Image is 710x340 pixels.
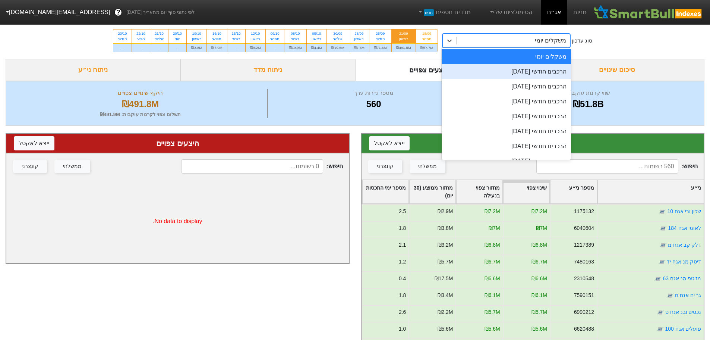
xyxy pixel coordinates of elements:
[574,224,594,232] div: 6040604
[398,325,406,333] div: 1.0
[311,36,322,41] div: ראשון
[442,79,571,94] div: הרכבים חודשי [DATE]
[437,258,453,266] div: ₪5.7M
[442,139,571,154] div: הרכבים חודשי [DATE]
[270,36,280,41] div: חמישי
[155,31,164,36] div: 21/10
[574,275,594,283] div: 2310548
[181,159,343,174] span: חיפוש :
[409,180,455,203] div: Toggle SortBy
[232,31,241,36] div: 15/10
[398,291,406,299] div: 1.8
[331,36,344,41] div: שלישי
[168,43,186,52] div: -
[396,36,411,41] div: ראשון
[665,309,701,315] a: נכסים ובנ אגח ט
[187,43,206,52] div: ₪3.8M
[666,259,701,265] a: דיסק מנ אגח יד
[150,43,168,52] div: -
[398,275,406,283] div: 0.4
[191,31,202,36] div: 19/10
[416,43,438,52] div: ₪57.7M
[369,136,410,150] button: ייצא לאקסל
[442,64,571,79] div: הרכבים חודשי [DATE]
[437,308,453,316] div: ₪2.2M
[15,89,265,97] div: היקף שינויים צפויים
[536,159,698,174] span: חיפוש :
[207,43,227,52] div: ₪7.9M
[574,208,594,215] div: 1175132
[250,31,261,36] div: 12/10
[442,109,571,124] div: הרכבים חודשי [DATE]
[269,97,478,111] div: 560
[572,37,592,45] div: סוג עדכון
[550,180,596,203] div: Toggle SortBy
[211,36,222,41] div: חמישי
[437,241,453,249] div: ₪3.2M
[675,292,701,298] a: גב ים אגח ח
[54,160,90,173] button: ממשלתי
[437,208,453,215] div: ₪2.9M
[442,94,571,109] div: הרכבים חודשי [DATE]
[15,111,265,118] div: תשלום צפוי לקרנות עוקבות : ₪491.9M
[658,258,665,266] img: tase link
[374,31,387,36] div: 25/09
[136,36,145,41] div: רביעי
[269,89,478,97] div: מספר ניירות ערך
[14,136,54,150] button: ייצא לאקסל
[191,36,202,41] div: ראשון
[227,43,245,52] div: -
[266,43,284,52] div: -
[424,9,434,16] span: חדש
[368,160,402,173] button: קונצרני
[331,31,344,36] div: 30/09
[536,159,678,174] input: 560 רשומות...
[668,225,701,231] a: לאומי אגח 184
[659,208,666,215] img: tase link
[484,291,500,299] div: ₪6.1M
[410,160,445,173] button: ממשלתי
[531,258,547,266] div: ₪6.7M
[663,275,701,281] a: מז טפ הנ אגח 63
[118,36,127,41] div: חמישי
[484,275,500,283] div: ₪6.6M
[63,162,82,171] div: ממשלתי
[574,308,594,316] div: 6990212
[668,242,701,248] a: דלק קב אגח מ
[369,43,391,52] div: ₪71.6M
[654,275,662,283] img: tase link
[531,308,547,316] div: ₪5.7M
[659,225,667,232] img: tase link
[132,43,150,52] div: -
[437,224,453,232] div: ₪3.8M
[530,59,704,81] div: סיכום שינויים
[574,258,594,266] div: 7480163
[155,36,164,41] div: שלישי
[531,291,547,299] div: ₪6.1M
[593,5,704,20] img: SmartBull
[656,309,664,316] img: tase link
[659,241,666,249] img: tase link
[574,291,594,299] div: 7590151
[437,291,453,299] div: ₪3.4M
[398,224,406,232] div: 1.8
[173,31,182,36] div: 20/10
[392,43,416,52] div: ₪491.8M
[482,89,695,97] div: שווי קרנות עוקבות
[484,241,500,249] div: ₪6.8M
[482,97,695,111] div: ₪51.8B
[656,325,664,333] img: tase link
[246,43,265,52] div: ₪9.2M
[136,31,145,36] div: 22/10
[173,36,182,41] div: שני
[597,180,704,203] div: Toggle SortBy
[667,208,701,214] a: שכון ובי אגח 10
[437,325,453,333] div: ₪5.6M
[289,31,302,36] div: 08/10
[442,154,571,169] div: הרכבים חודשי [DATE]
[307,43,326,52] div: ₪4.4M
[14,138,341,149] div: היצעים צפויים
[442,49,571,64] div: משקלים יומי
[486,5,536,20] a: הסימולציות שלי
[126,9,195,16] span: לפי נתוני סוף יום מתאריך [DATE]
